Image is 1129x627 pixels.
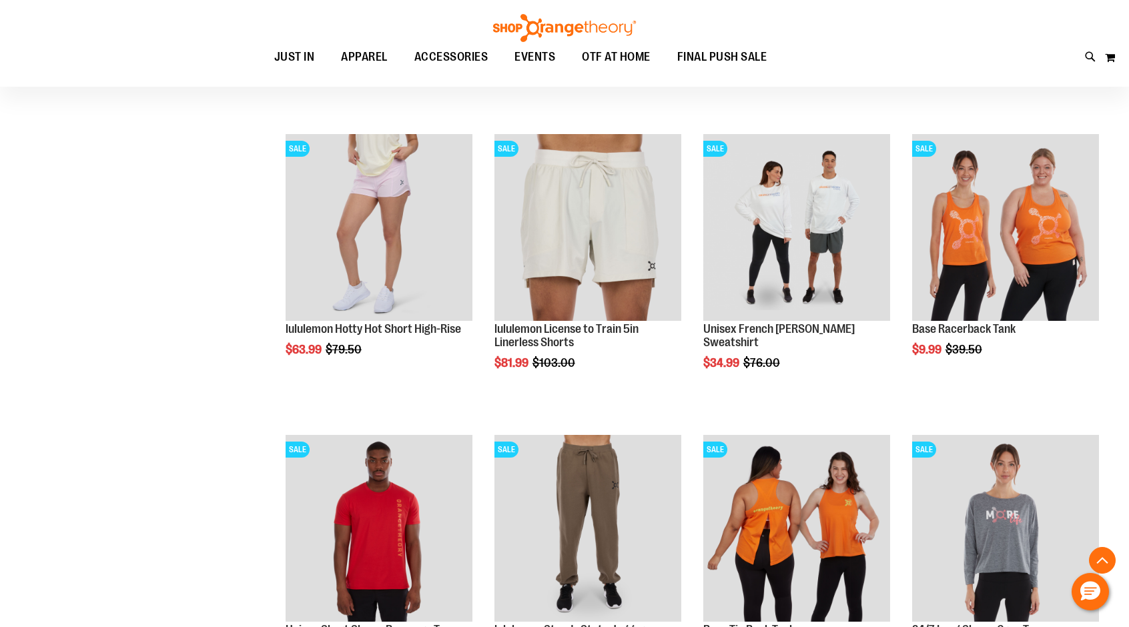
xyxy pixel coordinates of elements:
[912,435,1099,624] a: Product image for 24/7 Long Sleeve Crop TeeSALE
[912,435,1099,622] img: Product image for 24/7 Long Sleeve Crop Tee
[532,356,577,370] span: $103.00
[514,42,555,72] span: EVENTS
[286,343,324,356] span: $63.99
[905,127,1106,390] div: product
[743,356,782,370] span: $76.00
[569,42,664,73] a: OTF AT HOME
[1072,573,1109,610] button: Hello, have a question? Let’s chat.
[703,435,890,622] img: Product image for Base Tie Back Tank
[703,134,890,321] img: Unisex French Terry Crewneck Sweatshirt primary image
[677,42,767,72] span: FINAL PUSH SALE
[912,442,936,458] span: SALE
[401,42,502,73] a: ACCESSORIES
[494,134,681,323] a: lululemon License to Train 5in Linerless ShortsSALE
[494,435,681,622] img: lululemon Steady State Jogger
[494,442,518,458] span: SALE
[912,343,944,356] span: $9.99
[494,141,518,157] span: SALE
[286,141,310,157] span: SALE
[286,134,472,321] img: lululemon Hotty Hot Short High-Rise
[912,134,1099,323] a: Product image for Base Racerback TankSALE
[664,42,781,72] a: FINAL PUSH SALE
[703,442,727,458] span: SALE
[494,356,530,370] span: $81.99
[697,127,897,404] div: product
[488,127,688,404] div: product
[286,442,310,458] span: SALE
[274,42,315,72] span: JUST IN
[286,435,472,622] img: Product image for Unisex Short Sleeve Recovery Tee
[703,356,741,370] span: $34.99
[341,42,388,72] span: APPAREL
[286,134,472,323] a: lululemon Hotty Hot Short High-RiseSALE
[1089,547,1116,574] button: Back To Top
[414,42,488,72] span: ACCESSORIES
[326,343,364,356] span: $79.50
[703,322,855,349] a: Unisex French [PERSON_NAME] Sweatshirt
[279,127,479,390] div: product
[494,322,639,349] a: lululemon License to Train 5in Linerless Shorts
[703,134,890,323] a: Unisex French Terry Crewneck Sweatshirt primary imageSALE
[261,42,328,73] a: JUST IN
[912,322,1016,336] a: Base Racerback Tank
[703,141,727,157] span: SALE
[286,322,461,336] a: lululemon Hotty Hot Short High-Rise
[582,42,651,72] span: OTF AT HOME
[494,134,681,321] img: lululemon License to Train 5in Linerless Shorts
[286,435,472,624] a: Product image for Unisex Short Sleeve Recovery TeeSALE
[501,42,569,73] a: EVENTS
[491,14,638,42] img: Shop Orangetheory
[912,141,936,157] span: SALE
[328,42,401,73] a: APPAREL
[912,134,1099,321] img: Product image for Base Racerback Tank
[946,343,984,356] span: $39.50
[703,435,890,624] a: Product image for Base Tie Back TankSALE
[494,435,681,624] a: lululemon Steady State JoggerSALE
